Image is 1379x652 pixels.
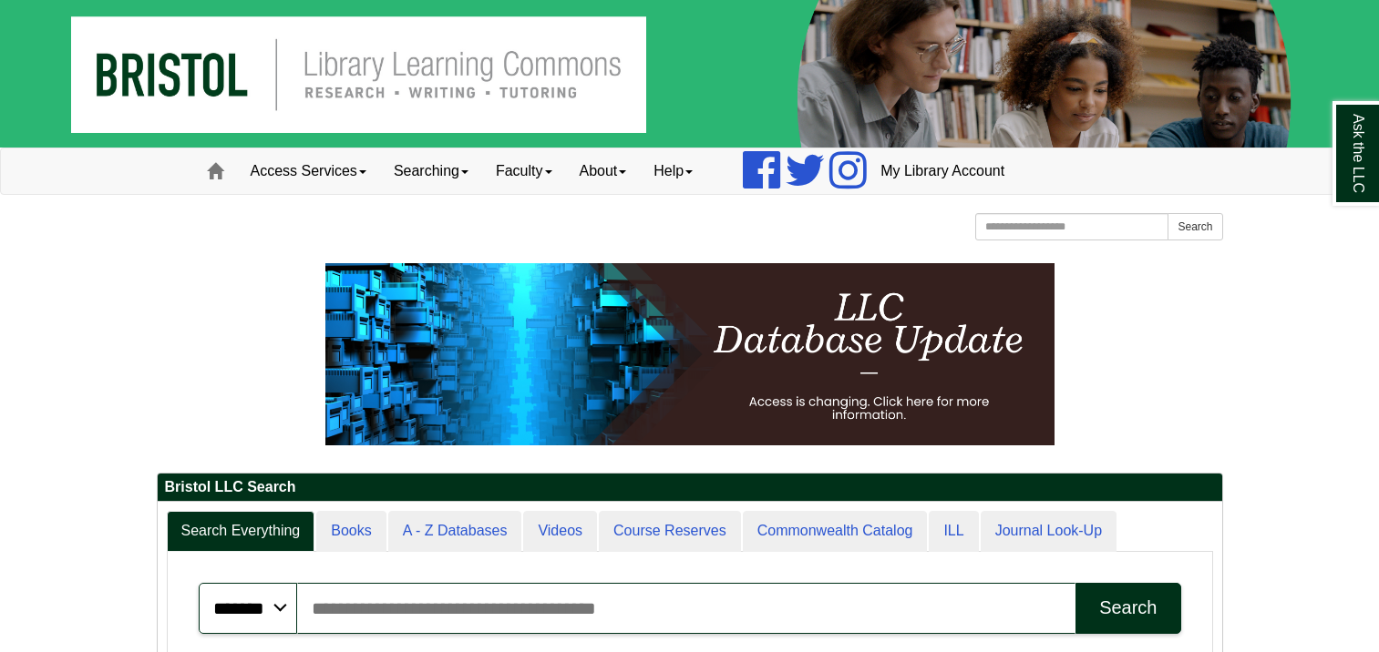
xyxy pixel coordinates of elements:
[743,511,928,552] a: Commonwealth Catalog
[316,511,386,552] a: Books
[237,148,380,194] a: Access Services
[167,511,315,552] a: Search Everything
[1099,597,1157,618] div: Search
[482,148,566,194] a: Faculty
[566,148,641,194] a: About
[523,511,597,552] a: Videos
[388,511,522,552] a: A - Z Databases
[981,511,1117,552] a: Journal Look-Up
[1168,213,1222,240] button: Search
[599,511,741,552] a: Course Reserves
[158,474,1222,502] h2: Bristol LLC Search
[867,148,1018,194] a: My Library Account
[640,148,706,194] a: Help
[929,511,978,552] a: ILL
[325,263,1055,445] img: HTML tutorial
[380,148,482,194] a: Searching
[1075,583,1180,634] button: Search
